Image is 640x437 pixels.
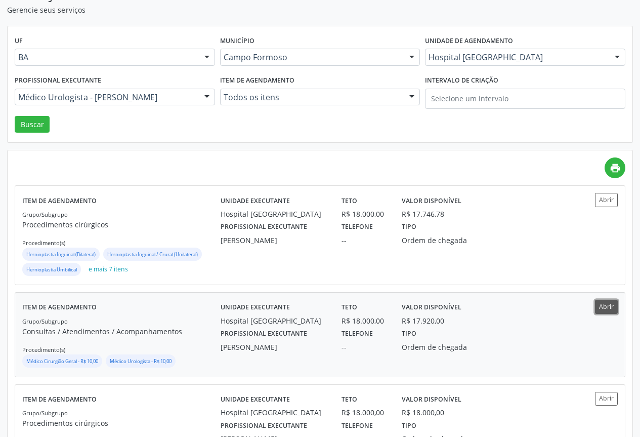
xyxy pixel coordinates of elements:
button: Abrir [595,193,618,207]
a: print [605,157,625,178]
div: -- [342,342,388,352]
label: Unidade de agendamento [425,33,513,49]
label: Telefone [342,326,373,342]
label: Profissional executante [221,219,307,235]
input: Selecione um intervalo [425,89,625,109]
label: Unidade executante [221,193,290,209]
label: Profissional executante [221,418,307,433]
label: Item de agendamento [220,73,294,89]
label: Telefone [342,219,373,235]
button: Abrir [595,300,618,313]
span: Campo Formoso [224,52,400,62]
button: e mais 7 itens [84,263,132,276]
span: Hospital [GEOGRAPHIC_DATA] [429,52,605,62]
div: Ordem de chegada [402,342,478,352]
div: R$ 17.920,00 [402,315,444,326]
div: R$ 17.746,78 [402,209,444,219]
label: Telefone [342,418,373,433]
div: [PERSON_NAME] [221,235,327,246]
label: Município [220,33,254,49]
p: Consultas / Atendimentos / Acompanhamentos [22,326,221,337]
p: Procedimentos cirúrgicos [22,418,221,428]
label: Intervalo de criação [425,73,498,89]
div: R$ 18.000,00 [342,315,388,326]
div: R$ 18.000,00 [342,209,388,219]
span: Médico Urologista - [PERSON_NAME] [18,92,194,102]
label: Tipo [402,219,416,235]
p: Gerencie seus serviços [7,5,445,15]
div: -- [342,235,388,246]
small: Médico Urologista - R$ 10,00 [110,358,172,365]
div: Ordem de chegada [402,235,478,246]
small: Hernioplastia Inguinal (Bilateral) [26,251,96,258]
button: Abrir [595,392,618,406]
label: Valor disponível [402,392,461,408]
div: Hospital [GEOGRAPHIC_DATA] [221,315,327,326]
span: BA [18,52,194,62]
small: Grupo/Subgrupo [22,317,68,325]
label: Tipo [402,326,416,342]
i: print [610,163,621,174]
span: Todos os itens [224,92,400,102]
small: Procedimento(s) [22,346,65,353]
label: Item de agendamento [22,300,97,315]
button: Buscar [15,116,50,133]
label: Valor disponível [402,300,461,315]
small: Hernioplastia Inguinal / Crural (Unilateral) [107,251,198,258]
small: Grupo/Subgrupo [22,211,68,218]
label: Valor disponível [402,193,461,209]
div: [PERSON_NAME] [221,342,327,352]
p: Procedimentos cirúrgicos [22,219,221,230]
label: Tipo [402,418,416,433]
label: UF [15,33,23,49]
div: Hospital [GEOGRAPHIC_DATA] [221,209,327,219]
label: Profissional executante [15,73,101,89]
small: Médico Cirurgião Geral - R$ 10,00 [26,358,98,365]
label: Profissional executante [221,326,307,342]
div: R$ 18.000,00 [342,407,388,418]
small: Grupo/Subgrupo [22,409,68,417]
label: Teto [342,193,357,209]
label: Unidade executante [221,300,290,315]
div: Hospital [GEOGRAPHIC_DATA] [221,407,327,418]
label: Unidade executante [221,392,290,408]
label: Teto [342,392,357,408]
label: Item de agendamento [22,193,97,209]
small: Procedimento(s) [22,239,65,247]
div: R$ 18.000,00 [402,407,444,418]
label: Item de agendamento [22,392,97,408]
small: Hernioplastia Umbilical [26,266,77,273]
label: Teto [342,300,357,315]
